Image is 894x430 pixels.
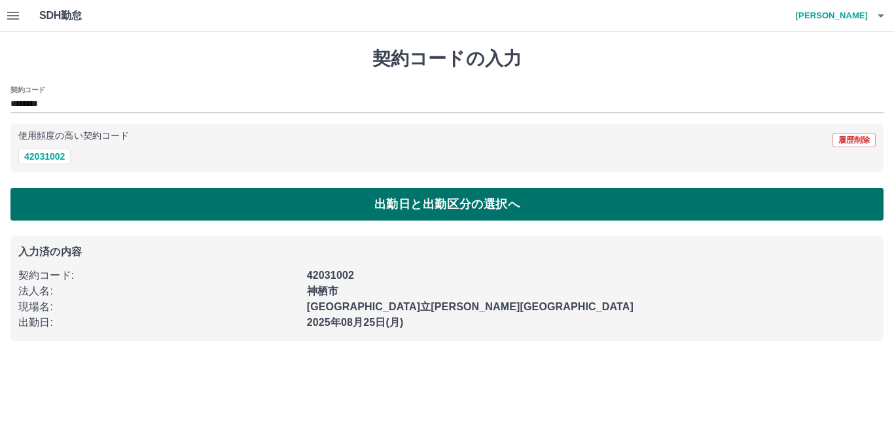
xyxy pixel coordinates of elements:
h2: 契約コード [10,84,45,95]
button: 出勤日と出勤区分の選択へ [10,188,884,221]
p: 使用頻度の高い契約コード [18,132,129,141]
b: 2025年08月25日(月) [307,317,404,328]
p: 現場名 : [18,299,299,315]
b: [GEOGRAPHIC_DATA]立[PERSON_NAME][GEOGRAPHIC_DATA] [307,301,634,312]
p: 出勤日 : [18,315,299,331]
b: 神栖市 [307,285,338,296]
button: 履歴削除 [832,133,876,147]
p: 入力済の内容 [18,247,876,257]
button: 42031002 [18,149,71,164]
p: 法人名 : [18,283,299,299]
h1: 契約コードの入力 [10,48,884,70]
p: 契約コード : [18,268,299,283]
b: 42031002 [307,270,354,281]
